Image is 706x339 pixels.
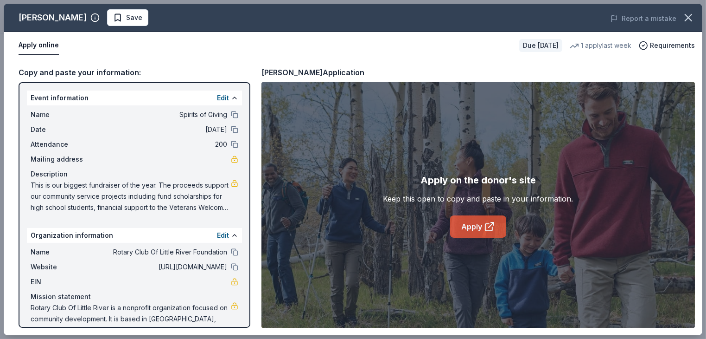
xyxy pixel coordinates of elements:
span: 200 [93,139,227,150]
span: This is our biggest fundraiser of the year. The proceeds support our community service projects i... [31,180,231,213]
button: Apply online [19,36,59,55]
span: Save [126,12,142,23]
div: Mission statement [31,291,238,302]
button: Edit [217,92,229,104]
button: Save [107,9,148,26]
div: [PERSON_NAME] Application [261,66,364,78]
div: Description [31,169,238,180]
span: Mailing address [31,154,93,165]
span: Spirits of Giving [93,109,227,120]
div: Apply on the donor's site [420,173,536,188]
div: Copy and paste your information: [19,66,250,78]
button: Report a mistake [611,13,676,24]
div: Keep this open to copy and paste in your information. [383,193,573,204]
div: [PERSON_NAME] [19,10,87,25]
span: Attendance [31,139,93,150]
span: Name [31,109,93,120]
span: Website [31,261,93,273]
span: Rotary Club Of Little River is a nonprofit organization focused on community development. It is b... [31,302,231,336]
div: 1 apply last week [570,40,631,51]
button: Edit [217,230,229,241]
span: Name [31,247,93,258]
div: Organization information [27,228,242,243]
span: [DATE] [93,124,227,135]
span: Date [31,124,93,135]
span: [URL][DOMAIN_NAME] [93,261,227,273]
div: Event information [27,91,242,105]
div: Due [DATE] [519,39,562,52]
button: Requirements [639,40,695,51]
span: EIN [31,276,93,287]
span: Requirements [650,40,695,51]
span: Rotary Club Of Little River Foundation [93,247,227,258]
a: Apply [450,215,506,238]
